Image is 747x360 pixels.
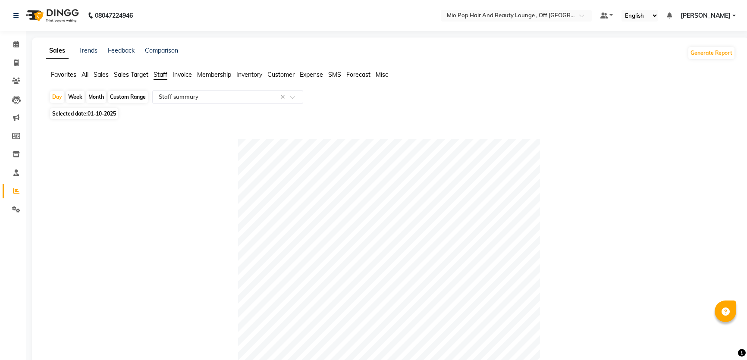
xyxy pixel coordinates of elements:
span: Expense [300,71,323,78]
a: Sales [46,43,69,59]
span: [PERSON_NAME] [681,11,731,20]
span: All [82,71,88,78]
span: Inventory [236,71,262,78]
div: Day [50,91,64,103]
span: SMS [328,71,341,78]
a: Feedback [108,47,135,54]
span: Customer [267,71,295,78]
div: Custom Range [108,91,148,103]
div: Month [86,91,106,103]
img: logo [22,3,81,28]
iframe: chat widget [711,326,738,351]
span: Selected date: [50,108,118,119]
span: Membership [197,71,231,78]
span: Invoice [173,71,192,78]
a: Comparison [145,47,178,54]
span: Clear all [280,93,288,102]
div: Week [66,91,85,103]
button: Generate Report [688,47,734,59]
span: Staff [154,71,167,78]
span: Favorites [51,71,76,78]
span: Misc [376,71,388,78]
span: Forecast [346,71,370,78]
a: Trends [79,47,97,54]
span: Sales [94,71,109,78]
span: 01-10-2025 [88,110,116,117]
span: Sales Target [114,71,148,78]
b: 08047224946 [95,3,133,28]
